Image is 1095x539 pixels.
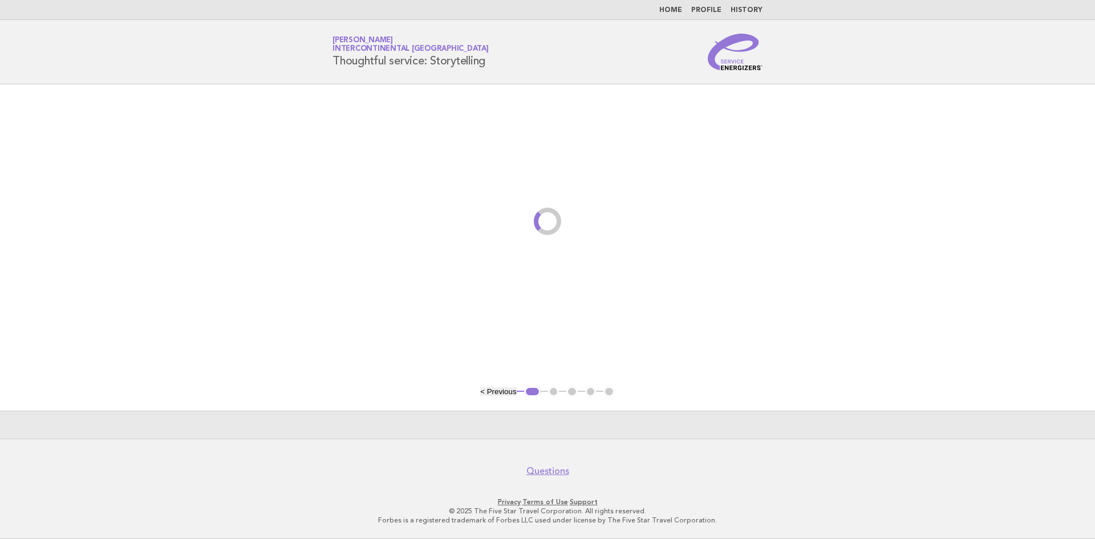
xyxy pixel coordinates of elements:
a: Terms of Use [522,498,568,506]
a: Home [659,7,682,14]
a: Profile [691,7,721,14]
a: Privacy [498,498,521,506]
a: Support [570,498,598,506]
h1: Thoughtful service: Storytelling [332,37,489,67]
img: Service Energizers [708,34,763,70]
span: InterContinental [GEOGRAPHIC_DATA] [332,46,489,53]
a: Questions [526,465,569,477]
a: [PERSON_NAME]InterContinental [GEOGRAPHIC_DATA] [332,37,489,52]
p: © 2025 The Five Star Travel Corporation. All rights reserved. [198,506,897,516]
p: · · [198,497,897,506]
p: Forbes is a registered trademark of Forbes LLC used under license by The Five Star Travel Corpora... [198,516,897,525]
a: History [731,7,763,14]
